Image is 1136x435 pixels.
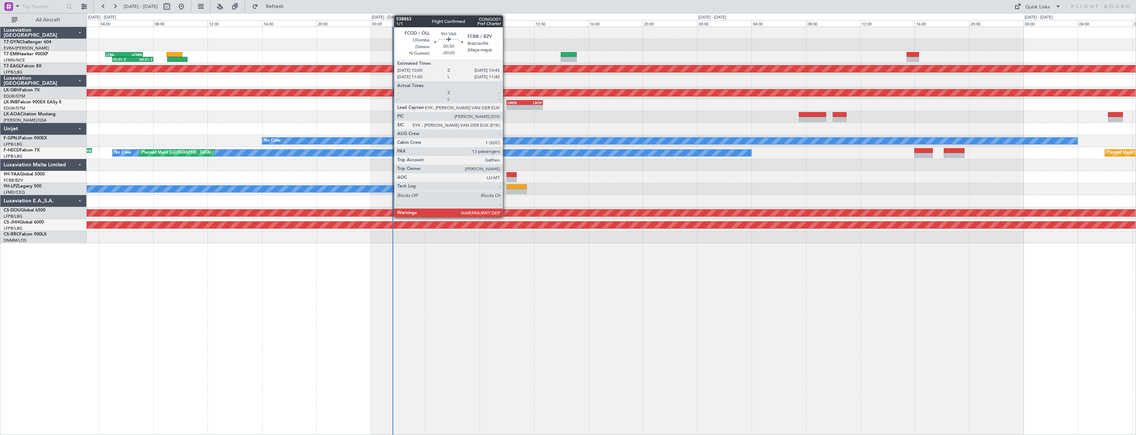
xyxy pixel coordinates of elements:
[4,220,19,225] span: CS-JHH
[249,1,292,12] button: Refresh
[4,172,20,177] span: 9H-YAA
[915,20,969,27] div: 16:00
[1025,15,1053,21] div: [DATE] - [DATE]
[534,20,588,27] div: 12:00
[4,184,18,189] span: 9H-LPZ
[643,20,697,27] div: 20:00
[8,14,79,26] button: All Aircraft
[4,136,19,141] span: F-GPNJ
[124,3,158,10] span: [DATE] - [DATE]
[969,20,1023,27] div: 20:00
[4,64,21,68] span: T7-EAGL
[4,88,40,92] a: LX-GBHFalcon 7X
[4,40,20,44] span: T7-DYN
[22,1,64,12] input: Trip Number
[372,15,400,21] div: [DATE] - [DATE]
[4,142,23,147] a: LFPB/LBG
[4,112,56,116] a: LX-AOACitation Mustang
[4,232,47,237] a: CS-RRCFalcon 900LX
[4,208,46,213] a: CS-DOUGlobal 6500
[4,172,45,177] a: 9H-YAAGlobal 5000
[4,148,20,153] span: F-HECD
[208,20,262,27] div: 12:00
[1078,20,1132,27] div: 04:00
[4,70,23,75] a: LFPB/LBG
[114,147,131,158] div: No Crew
[4,88,20,92] span: LX-GBH
[142,147,256,158] div: Planned Maint [GEOGRAPHIC_DATA] ([GEOGRAPHIC_DATA])
[4,136,47,141] a: F-GPNJFalcon 900EX
[4,94,25,99] a: EDLW/DTM
[260,4,290,9] span: Refresh
[99,20,153,27] div: 04:00
[4,184,42,189] a: 9H-LPZLegacy 500
[4,58,25,63] a: LFMN/NCE
[1025,4,1050,11] div: Quick Links
[4,64,42,68] a: T7-EAGLFalcon 8X
[371,20,425,27] div: 00:00
[1023,20,1078,27] div: 00:00
[1011,1,1065,12] button: Quick Links
[153,20,208,27] div: 08:00
[4,52,48,56] a: T7-EMIHawker 900XP
[4,52,18,56] span: T7-EMI
[19,17,77,23] span: All Aircraft
[525,100,542,105] div: LROP
[4,232,19,237] span: CS-RRC
[425,20,480,27] div: 04:00
[806,20,860,27] div: 08:00
[507,100,525,105] div: ORER
[698,15,726,21] div: [DATE] - [DATE]
[106,52,124,57] div: LTBA
[4,100,61,104] a: LX-INBFalcon 900EX EASy II
[4,214,23,219] a: LFPB/LBG
[4,238,26,243] a: DNMM/LOS
[4,220,44,225] a: CS-JHHGlobal 6000
[4,40,51,44] a: T7-DYNChallenger 604
[525,105,542,110] div: -
[752,20,806,27] div: 04:00
[4,46,49,51] a: EVRA/[PERSON_NAME]
[588,20,643,27] div: 16:00
[4,154,23,159] a: LFPB/LBG
[860,20,915,27] div: 12:00
[4,148,40,153] a: F-HECDFalcon 7X
[4,226,23,231] a: LFPB/LBG
[4,190,25,195] a: LFMD/CEQ
[264,135,281,146] div: No Crew
[507,105,525,110] div: -
[4,118,47,123] a: [PERSON_NAME]/QSA
[4,112,20,116] span: LX-AOA
[480,20,534,27] div: 08:00
[88,15,116,21] div: [DATE] - [DATE]
[4,106,25,111] a: EDLW/DTM
[316,20,371,27] div: 20:00
[124,52,142,57] div: LFMN
[262,20,316,27] div: 16:00
[4,208,21,213] span: CS-DOU
[4,178,23,183] a: FCBB/BZV
[113,57,133,62] div: 05:01 Z
[4,100,18,104] span: LX-INB
[133,57,153,62] div: 08:01 Z
[697,20,752,27] div: 00:00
